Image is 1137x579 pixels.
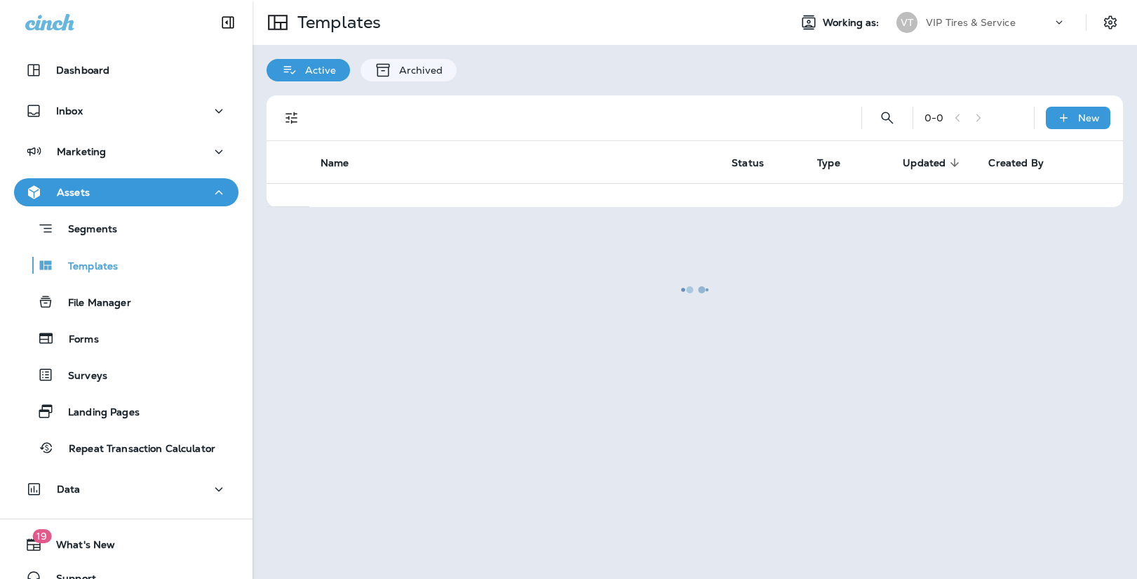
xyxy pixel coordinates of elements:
[54,370,107,383] p: Surveys
[14,475,238,503] button: Data
[14,433,238,462] button: Repeat Transaction Calculator
[14,324,238,353] button: Forms
[14,56,238,84] button: Dashboard
[54,406,140,420] p: Landing Pages
[42,539,115,556] span: What's New
[1078,112,1100,124] p: New
[55,443,215,456] p: Repeat Transaction Calculator
[14,397,238,426] button: Landing Pages
[14,287,238,317] button: File Manager
[208,8,248,36] button: Collapse Sidebar
[57,187,90,198] p: Assets
[14,213,238,244] button: Segments
[14,97,238,125] button: Inbox
[54,297,131,310] p: File Manager
[55,333,99,347] p: Forms
[56,105,83,117] p: Inbox
[14,178,238,206] button: Assets
[57,146,106,157] p: Marketing
[54,260,118,274] p: Templates
[14,138,238,166] button: Marketing
[14,360,238,390] button: Surveys
[56,65,109,76] p: Dashboard
[14,251,238,280] button: Templates
[54,223,117,237] p: Segments
[14,531,238,559] button: 19What's New
[57,484,81,495] p: Data
[32,529,51,543] span: 19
